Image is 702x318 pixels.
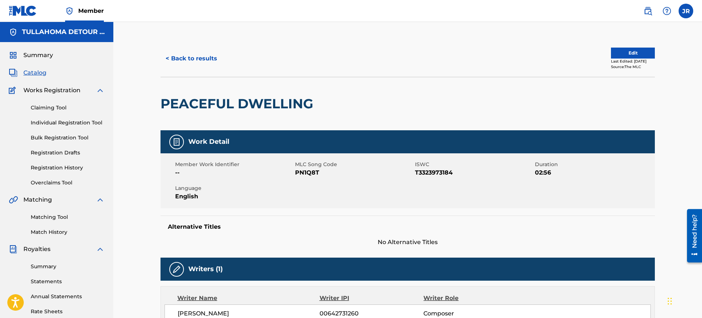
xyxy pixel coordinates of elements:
a: Bulk Registration Tool [31,134,105,142]
img: help [663,7,671,15]
img: expand [96,195,105,204]
button: Edit [611,48,655,59]
button: < Back to results [161,49,222,68]
h5: Work Detail [188,138,229,146]
img: expand [96,86,105,95]
a: Registration History [31,164,105,172]
span: Composer [423,309,518,318]
a: Individual Registration Tool [31,119,105,127]
div: Writer Name [177,294,320,303]
img: Top Rightsholder [65,7,74,15]
span: [PERSON_NAME] [178,309,320,318]
span: Member [78,7,104,15]
span: No Alternative Titles [161,238,655,247]
img: Writers [172,265,181,274]
div: Last Edited: [DATE] [611,59,655,64]
a: Public Search [641,4,655,18]
img: Works Registration [9,86,18,95]
span: -- [175,168,293,177]
img: Summary [9,51,18,60]
span: Matching [23,195,52,204]
iframe: Chat Widget [665,283,702,318]
img: Royalties [9,245,18,254]
a: Matching Tool [31,213,105,221]
a: SummarySummary [9,51,53,60]
div: Drag [668,290,672,312]
a: Summary [31,263,105,270]
a: Rate Sheets [31,308,105,315]
span: 00642731260 [320,309,423,318]
a: Claiming Tool [31,104,105,112]
div: Help [660,4,674,18]
span: Duration [535,161,653,168]
img: Work Detail [172,138,181,146]
img: Accounts [9,28,18,37]
div: Writer IPI [320,294,424,303]
span: T3323973184 [415,168,533,177]
span: Member Work Identifier [175,161,293,168]
div: Source: The MLC [611,64,655,70]
span: Catalog [23,68,46,77]
span: Works Registration [23,86,80,95]
span: PN1Q8T [295,168,413,177]
span: Royalties [23,245,50,254]
div: User Menu [679,4,693,18]
h5: Writers (1) [188,265,223,273]
span: Summary [23,51,53,60]
img: Catalog [9,68,18,77]
span: 02:56 [535,168,653,177]
span: English [175,192,293,201]
a: Overclaims Tool [31,179,105,187]
h5: Alternative Titles [168,223,648,231]
a: Registration Drafts [31,149,105,157]
img: expand [96,245,105,254]
span: MLC Song Code [295,161,413,168]
a: Statements [31,278,105,285]
a: Match History [31,228,105,236]
h5: TULLAHOMA DETOUR MUSIC [22,28,105,36]
a: Annual Statements [31,293,105,300]
div: Writer Role [423,294,518,303]
img: search [643,7,652,15]
img: MLC Logo [9,5,37,16]
h2: PEACEFUL DWELLING [161,96,317,112]
a: CatalogCatalog [9,68,46,77]
img: Matching [9,195,18,204]
iframe: Resource Center [682,206,702,266]
span: ISWC [415,161,533,168]
span: Language [175,184,293,192]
